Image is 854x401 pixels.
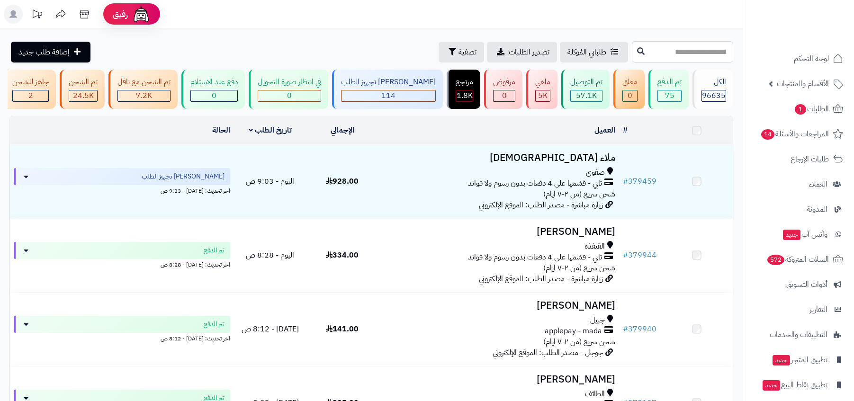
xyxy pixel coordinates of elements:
[212,90,216,101] span: 0
[623,250,628,261] span: #
[445,70,482,109] a: مرتجع 1.8K
[382,226,615,237] h3: [PERSON_NAME]
[69,77,98,88] div: تم الشحن
[456,77,473,88] div: مرتجع
[702,90,726,101] span: 96635
[623,176,656,187] a: #379459
[762,378,827,392] span: تطبيق نقاط البيع
[381,90,396,101] span: 114
[584,241,605,252] span: القنفذة
[12,77,49,88] div: جاهز للشحن
[468,252,602,263] span: تابي - قسّمها على 4 دفعات بدون رسوم ولا فوائد
[749,173,848,196] a: العملاء
[212,125,230,136] a: الحالة
[341,77,436,88] div: [PERSON_NAME] تجهيز الطلب
[524,70,559,109] a: ملغي 5K
[493,77,515,88] div: مرفوض
[559,70,611,109] a: تم التوصيل 57.1K
[749,47,848,70] a: لوحة التحكم
[487,42,557,62] a: تصدير الطلبات
[794,102,829,116] span: الطلبات
[794,52,829,65] span: لوحة التحكم
[749,273,848,296] a: أدوات التسويق
[494,90,515,101] div: 0
[439,42,484,62] button: تصفية
[73,90,94,101] span: 24.5K
[180,70,247,109] a: دفع عند الاستلام 0
[586,167,605,178] span: صفوى
[456,90,473,101] div: 1845
[502,90,507,101] span: 0
[535,77,550,88] div: ملغي
[701,77,726,88] div: الكل
[326,250,359,261] span: 334.00
[545,326,602,337] span: applepay - mada
[658,90,681,101] div: 75
[749,248,848,271] a: السلات المتروكة572
[468,178,602,189] span: تابي - قسّمها على 4 دفعات بدون رسوم ولا فوائد
[749,123,848,145] a: المراجعات والأسئلة14
[691,70,735,109] a: الكل96635
[777,77,829,90] span: الأقسام والمنتجات
[58,70,107,109] a: تم الشحن 24.5K
[142,172,225,181] span: [PERSON_NAME] تجهيز الطلب
[14,333,230,343] div: اخر تحديث: [DATE] - 8:12 ص
[791,152,829,166] span: طلبات الإرجاع
[761,129,774,140] span: 14
[479,199,603,211] span: زيارة مباشرة - مصدر الطلب: الموقع الإلكتروني
[590,315,605,326] span: جبيل
[509,46,549,58] span: تصدير الطلبات
[536,90,550,101] div: 4998
[28,90,33,101] span: 2
[623,323,656,335] a: #379940
[782,228,827,241] span: وآتس آب
[763,380,780,391] span: جديد
[749,298,848,321] a: التقارير
[331,125,354,136] a: الإجمالي
[767,255,785,265] span: 572
[118,90,170,101] div: 7222
[770,328,827,341] span: التطبيقات والخدمات
[287,90,292,101] span: 0
[493,347,603,358] span: جوجل - مصدر الطلب: الموقع الإلكتروني
[647,70,691,109] a: تم الدفع 75
[458,46,476,58] span: تصفية
[136,90,152,101] span: 7.2K
[749,148,848,170] a: طلبات الإرجاع
[382,374,615,385] h3: [PERSON_NAME]
[576,90,597,101] span: 57.1K
[14,259,230,269] div: اخر تحديث: [DATE] - 8:28 ص
[749,374,848,396] a: تطبيق نقاط البيعجديد
[795,104,806,115] span: 1
[190,77,238,88] div: دفع عند الاستلام
[543,188,615,200] span: شحن سريع (من ٢-٧ ايام)
[623,176,628,187] span: #
[25,5,49,26] a: تحديثات المنصة
[786,278,827,291] span: أدوات التسويق
[538,90,548,101] span: 5K
[623,125,628,136] a: #
[204,320,225,329] span: تم الدفع
[457,90,473,101] span: 1.8K
[766,253,829,266] span: السلات المتروكة
[13,90,48,101] div: 2
[326,176,359,187] span: 928.00
[571,90,602,101] div: 57054
[342,90,435,101] div: 114
[258,90,321,101] div: 0
[69,90,97,101] div: 24542
[594,125,615,136] a: العميل
[482,70,524,109] a: مرفوض 0
[622,77,638,88] div: معلق
[246,250,294,261] span: اليوم - 8:28 ص
[749,223,848,246] a: وآتس آبجديد
[330,70,445,109] a: [PERSON_NAME] تجهيز الطلب 114
[773,355,790,365] span: جديد
[18,46,70,58] span: إضافة طلب جديد
[326,323,359,335] span: 141.00
[790,7,845,27] img: logo-2.png
[204,246,225,255] span: تم الدفع
[760,127,829,141] span: المراجعات والأسئلة
[749,348,848,371] a: تطبيق المتجرجديد
[382,300,615,311] h3: [PERSON_NAME]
